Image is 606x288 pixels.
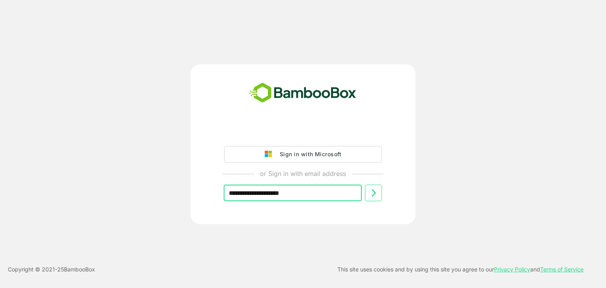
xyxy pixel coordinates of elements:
[57,266,64,273] font: 25
[260,170,346,178] font: or Sign in with email address
[494,266,530,273] a: Privacy Policy
[540,266,584,273] a: Terms of Service
[8,266,57,273] font: Copyright © 2021-
[64,266,95,273] font: BambooBox
[220,124,386,141] iframe: Sign in with Google Button
[530,266,540,273] font: and
[337,266,494,273] font: This site uses cookies and by using this site you agree to our
[224,146,382,163] button: Sign in with Microsoft
[245,80,361,106] img: bamboobox
[265,151,276,158] img: Google
[280,151,341,157] font: Sign in with Microsoft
